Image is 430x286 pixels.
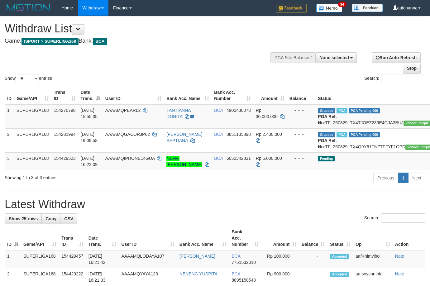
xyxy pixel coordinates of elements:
h1: Withdraw List [5,22,280,35]
span: Copy 4900430073 to clipboard [227,108,251,113]
span: BCA [214,132,223,137]
span: Grabbed [318,132,335,137]
a: [PERSON_NAME] [179,254,215,259]
td: 3 [5,152,14,170]
span: Marked by aafmaleo [337,108,347,113]
td: 154429457 [59,250,86,268]
span: Pending [318,156,335,161]
td: AAAAMQYAYA123 [119,268,177,286]
th: Game/API: activate to sort column ascending [21,226,59,250]
div: - - - [289,107,313,113]
span: CSV [64,216,73,221]
th: Trans ID: activate to sort column ascending [59,226,86,250]
span: Accepted [330,254,349,259]
td: AAAAMQLODAYA107 [119,250,177,268]
td: 1 [5,104,14,129]
a: Show 25 rows [5,213,42,224]
span: 154429523 [54,156,76,161]
input: Search: [381,213,425,223]
td: SUPERLIGA168 [21,250,59,268]
td: - [299,268,328,286]
td: [DATE] 16:21:42 [86,250,119,268]
th: Bank Acc. Name: activate to sort column ascending [177,226,229,250]
img: panduan.png [352,4,383,12]
span: 154281994 [54,132,76,137]
img: Feedback.jpg [276,4,307,12]
b: PGA Ref. No: [318,114,337,125]
th: User ID: activate to sort column ascending [103,87,164,104]
th: Op: activate to sort column ascending [353,226,393,250]
span: Copy 8851135898 to clipboard [227,132,251,137]
td: Rp 900,000 [261,268,299,286]
th: Date Trans.: activate to sort column descending [78,87,103,104]
span: Rp 5.000.000 [256,156,282,161]
td: 2 [5,128,14,152]
label: Search: [364,74,425,83]
th: Status: activate to sort column ascending [327,226,353,250]
img: MOTION_logo.png [5,3,52,12]
span: Copy 8895150548 to clipboard [232,278,256,283]
th: Game/API: activate to sort column ascending [14,87,51,104]
span: BCA [93,38,107,45]
a: Stop [403,63,421,74]
th: Balance: activate to sort column ascending [299,226,328,250]
td: [DATE] 16:21:33 [86,268,119,286]
span: 34 [338,2,346,7]
td: SUPERLIGA168 [14,104,51,129]
td: SUPERLIGA168 [21,268,59,286]
span: AAAAMQPEARL2 [105,108,141,113]
label: Show entries [5,74,52,83]
span: BCA [232,254,240,259]
a: TANTIANNA DONITA [166,108,191,119]
a: Run Auto-Refresh [372,52,421,63]
span: PGA Pending [349,132,380,137]
a: Note [395,254,404,259]
th: Bank Acc. Name: activate to sort column ascending [164,87,212,104]
td: 154429222 [59,268,86,286]
a: [PERSON_NAME] SEPTIANA [166,132,202,143]
td: SUPERLIGA168 [14,152,51,170]
span: Grabbed [318,108,335,113]
b: PGA Ref. No: [318,138,337,149]
span: ISPORT > SUPERLIGA168 [21,38,79,45]
span: Show 25 rows [9,216,38,221]
input: Search: [381,74,425,83]
td: 2 [5,268,21,286]
a: NENENG YUSPITA [179,271,217,276]
div: Showing 1 to 3 of 3 entries [5,172,174,181]
button: None selected [315,52,357,63]
select: Showentries [16,74,39,83]
th: Trans ID: activate to sort column ascending [51,87,78,104]
span: BCA [214,156,223,161]
span: BCA [214,108,223,113]
div: - - - [289,155,313,161]
img: Button%20Memo.svg [316,4,342,12]
th: User ID: activate to sort column ascending [119,226,177,250]
th: Amount: activate to sort column ascending [261,226,299,250]
h1: Latest Withdraw [5,198,425,211]
a: Copy [41,213,60,224]
a: CSV [60,213,77,224]
th: Balance [287,87,316,104]
th: Date Trans.: activate to sort column ascending [86,226,119,250]
th: Amount: activate to sort column ascending [253,87,287,104]
span: None selected [319,55,349,60]
h4: Game: Bank: [5,38,280,44]
label: Search: [364,213,425,223]
td: 1 [5,250,21,268]
td: aafKhimvibol [353,250,393,268]
span: BCA [232,271,240,276]
th: ID [5,87,14,104]
td: - [299,250,328,268]
span: [DATE] 15:55:35 [81,108,98,119]
th: Action [393,226,425,250]
td: aafsoycanthlai [353,268,393,286]
a: Next [408,173,425,183]
td: SUPERLIGA168 [14,128,51,152]
span: Copy 7751532010 to clipboard [232,260,256,265]
a: Previous [373,173,398,183]
span: Accepted [330,272,349,277]
span: Rp 2.400.000 [256,132,282,137]
span: PGA Pending [349,108,380,113]
div: PGA Site Balance / [270,52,315,63]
